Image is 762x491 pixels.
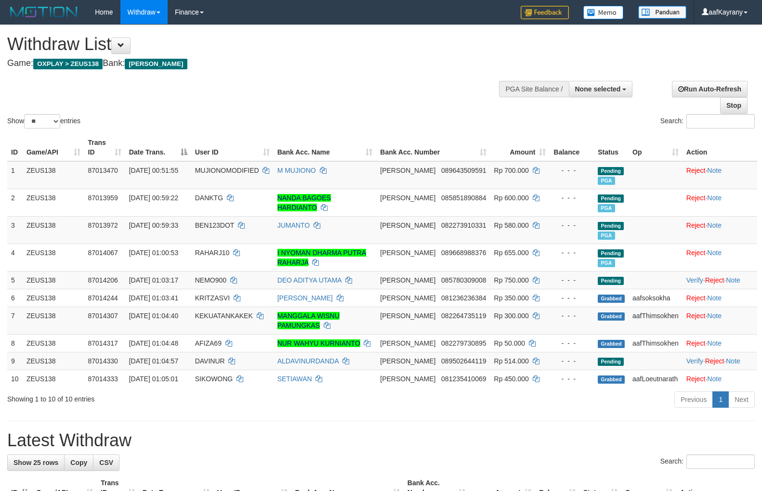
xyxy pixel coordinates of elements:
td: 2 [7,189,23,216]
span: Copy 089668988376 to clipboard [441,249,486,257]
span: [PERSON_NAME] [125,59,187,69]
a: Note [707,375,722,383]
div: - - - [553,275,590,285]
td: 8 [7,334,23,352]
span: [PERSON_NAME] [380,312,435,320]
td: ZEUS138 [23,216,84,244]
a: Reject [686,294,706,302]
span: MUJIONOMODIFIED [195,167,259,174]
td: · · [683,271,757,289]
td: ZEUS138 [23,161,84,189]
div: - - - [553,193,590,203]
span: [PERSON_NAME] [380,357,435,365]
a: Verify [686,357,703,365]
a: M MUJIONO [277,167,316,174]
span: Grabbed [598,295,625,303]
th: Date Trans.: activate to sort column descending [125,134,191,161]
div: - - - [553,220,590,230]
a: 1 [712,391,729,408]
a: Note [707,249,722,257]
a: Note [707,221,722,229]
a: Reject [705,357,724,365]
th: Bank Acc. Number: activate to sort column ascending [376,134,490,161]
td: 4 [7,244,23,271]
td: 1 [7,161,23,189]
span: 87013470 [88,167,118,174]
span: Grabbed [598,375,625,384]
td: · [683,289,757,307]
a: Reject [705,276,724,284]
span: Rp 350.000 [494,294,529,302]
td: aafsoksokha [629,289,683,307]
td: · [683,307,757,334]
span: [DATE] 01:04:57 [129,357,178,365]
span: Copy 085851890884 to clipboard [441,194,486,202]
span: None selected [575,85,621,93]
span: Pending [598,222,624,230]
span: Pending [598,277,624,285]
span: 87013972 [88,221,118,229]
td: ZEUS138 [23,244,84,271]
a: NANDA BAGOES HARDIANTO [277,194,331,211]
td: 9 [7,352,23,370]
span: BEN123DOT [195,221,234,229]
span: 87014206 [88,276,118,284]
span: 87014317 [88,339,118,347]
a: SETIAWAN [277,375,312,383]
td: 3 [7,216,23,244]
span: DANKTG [195,194,223,202]
span: Pending [598,249,624,258]
span: [DATE] 01:00:53 [129,249,178,257]
td: · [683,189,757,216]
td: · [683,244,757,271]
span: [PERSON_NAME] [380,375,435,383]
span: OXPLAY > ZEUS138 [33,59,103,69]
th: Action [683,134,757,161]
h4: Game: Bank: [7,59,499,68]
span: Grabbed [598,340,625,348]
td: · [683,370,757,388]
div: - - - [553,248,590,258]
div: - - - [553,311,590,321]
td: 5 [7,271,23,289]
a: MANGGALA WISNU PAMUNGKAS [277,312,340,329]
span: Marked by aafkaynarin [598,232,615,240]
span: [PERSON_NAME] [380,276,435,284]
div: - - - [553,374,590,384]
th: User ID: activate to sort column ascending [191,134,274,161]
td: 6 [7,289,23,307]
span: SIKOWONG [195,375,233,383]
img: MOTION_logo.png [7,5,80,19]
a: Reject [686,339,706,347]
th: Game/API: activate to sort column ascending [23,134,84,161]
td: ZEUS138 [23,307,84,334]
span: Rp 750.000 [494,276,529,284]
span: [DATE] 01:04:48 [129,339,178,347]
span: Show 25 rows [13,459,58,466]
span: Rp 600.000 [494,194,529,202]
a: Reject [686,221,706,229]
a: Note [707,167,722,174]
a: Next [728,391,755,408]
a: Stop [720,97,748,114]
span: Rp 50.000 [494,339,526,347]
th: Trans ID: activate to sort column ascending [84,134,125,161]
span: 87014333 [88,375,118,383]
td: ZEUS138 [23,334,84,352]
span: [DATE] 00:59:22 [129,194,178,202]
a: JUMANTO [277,221,310,229]
a: Reject [686,312,706,320]
a: DEO ADITYA UTAMA [277,276,342,284]
span: Marked by aafkaynarin [598,177,615,185]
span: [PERSON_NAME] [380,167,435,174]
th: Balance [550,134,594,161]
span: KRITZASVI [195,294,230,302]
td: · [683,334,757,352]
td: aafThimsokhen [629,334,683,352]
a: I NYOMAN DHARMA PUTRA RAHARJA [277,249,366,266]
td: · · [683,352,757,370]
th: ID [7,134,23,161]
span: Marked by aafkaynarin [598,259,615,267]
th: Status [594,134,629,161]
a: Note [726,276,740,284]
